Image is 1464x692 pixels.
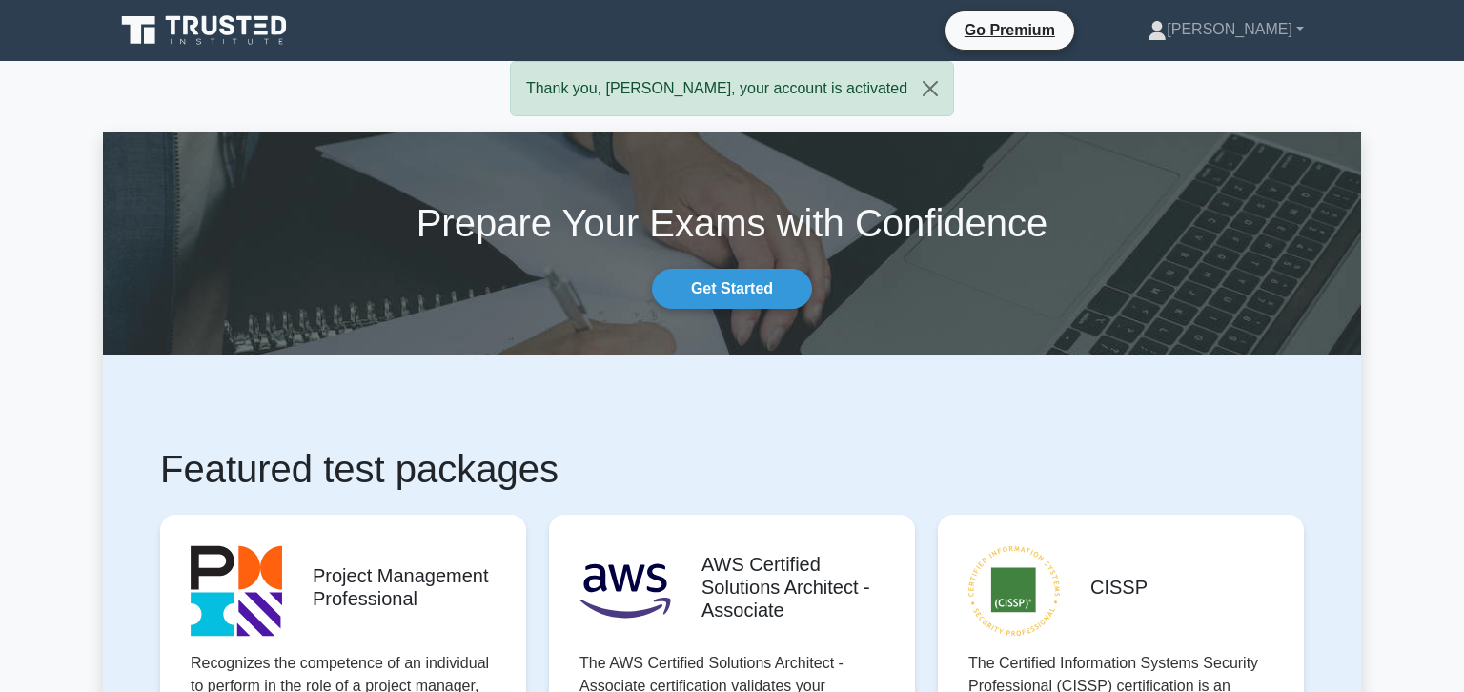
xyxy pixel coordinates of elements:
[652,269,812,309] a: Get Started
[1102,10,1350,49] a: [PERSON_NAME]
[953,18,1067,42] a: Go Premium
[103,200,1361,246] h1: Prepare Your Exams with Confidence
[160,446,1304,492] h1: Featured test packages
[907,62,953,115] button: Close
[510,61,954,116] div: Thank you, [PERSON_NAME], your account is activated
